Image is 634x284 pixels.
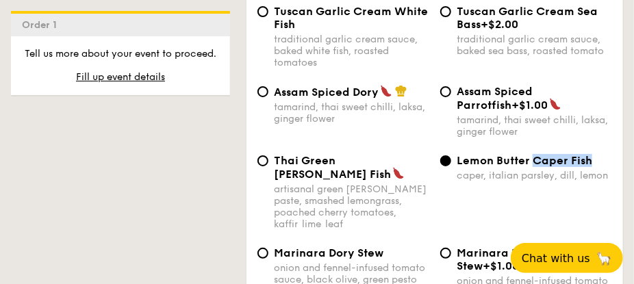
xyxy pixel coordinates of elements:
[22,19,62,31] span: Order 1
[457,246,566,272] span: Marinara Parrotfish Stew
[22,47,219,61] p: Tell us more about your event to proceed.
[440,248,451,259] input: Marinara Parrotfish Stew+$1.00onion and fennel-infused tomato sauce, black olive, green pesto
[483,259,519,272] span: +$1.00
[257,86,268,97] input: Assam Spiced Dorytamarind, thai sweet chilli, laksa, ginger flower
[274,154,391,181] span: Thai Green [PERSON_NAME] Fish
[440,6,451,17] input: Tuscan Garlic Cream Sea Bass+$2.00traditional garlic cream sauce, baked sea bass, roasted tomato
[274,34,429,68] div: traditional garlic cream sauce, baked white fish, roasted tomatoes
[457,170,612,181] div: caper, italian parsley, dill, lemon
[257,6,268,17] input: Tuscan Garlic Cream White Fishtraditional garlic cream sauce, baked white fish, roasted tomatoes
[457,114,612,138] div: tamarind, thai sweet chilli, laksa, ginger flower
[76,71,165,83] span: Fill up event details
[440,155,451,166] input: Lemon Butter Caper Fishcaper, italian parsley, dill, lemon
[380,85,392,97] img: icon-spicy.37a8142b.svg
[596,250,612,266] span: 🦙
[511,243,623,273] button: Chat with us🦙
[274,246,383,259] span: Marinara Dory Stew
[440,86,451,97] input: Assam Spiced Parrotfish+$1.00tamarind, thai sweet chilli, laksa, ginger flower
[522,252,590,265] span: Chat with us
[392,167,405,179] img: icon-spicy.37a8142b.svg
[257,155,268,166] input: Thai Green [PERSON_NAME] Fishartisanal green [PERSON_NAME] paste, smashed lemongrass, poached che...
[511,99,548,112] span: +$1.00
[457,34,612,57] div: traditional garlic cream sauce, baked sea bass, roasted tomato
[481,18,518,31] span: +$2.00
[457,5,598,31] span: Tuscan Garlic Cream Sea Bass
[457,154,592,167] span: Lemon Butter Caper Fish
[457,85,533,112] span: Assam Spiced Parrotfish
[274,5,428,31] span: Tuscan Garlic Cream White Fish
[274,183,429,230] div: artisanal green [PERSON_NAME] paste, smashed lemongrass, poached cherry tomatoes, kaffir lime leaf
[274,86,379,99] span: Assam Spiced Dory
[549,98,561,110] img: icon-spicy.37a8142b.svg
[395,85,407,97] img: icon-chef-hat.a58ddaea.svg
[274,101,429,125] div: tamarind, thai sweet chilli, laksa, ginger flower
[257,248,268,259] input: Marinara Dory Stewonion and fennel-infused tomato sauce, black olive, green pesto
